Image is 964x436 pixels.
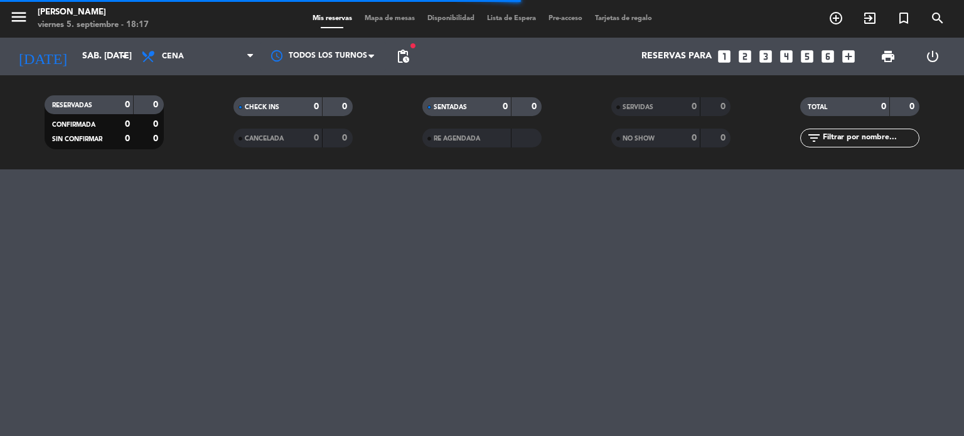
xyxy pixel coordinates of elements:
[153,120,161,129] strong: 0
[623,104,653,110] span: SERVIDAS
[38,19,149,31] div: viernes 5. septiembre - 18:17
[245,136,284,142] span: CANCELADA
[9,8,28,26] i: menu
[822,131,919,145] input: Filtrar por nombre...
[125,134,130,143] strong: 0
[840,48,857,65] i: add_box
[692,102,697,111] strong: 0
[125,100,130,109] strong: 0
[881,49,896,64] span: print
[52,122,95,128] span: CONFIRMADA
[758,48,774,65] i: looks_3
[532,102,539,111] strong: 0
[641,51,712,61] span: Reservas para
[314,134,319,142] strong: 0
[910,38,955,75] div: LOG OUT
[589,15,658,22] span: Tarjetas de regalo
[395,49,410,64] span: pending_actions
[162,52,184,61] span: Cena
[434,136,480,142] span: RE AGENDADA
[896,11,911,26] i: turned_in_not
[38,6,149,19] div: [PERSON_NAME]
[314,102,319,111] strong: 0
[503,102,508,111] strong: 0
[434,104,467,110] span: SENTADAS
[808,104,827,110] span: TOTAL
[342,102,350,111] strong: 0
[9,8,28,31] button: menu
[881,102,886,111] strong: 0
[481,15,542,22] span: Lista de Espera
[720,134,728,142] strong: 0
[720,102,728,111] strong: 0
[117,49,132,64] i: arrow_drop_down
[306,15,358,22] span: Mis reservas
[125,120,130,129] strong: 0
[930,11,945,26] i: search
[623,136,655,142] span: NO SHOW
[692,134,697,142] strong: 0
[52,136,102,142] span: SIN CONFIRMAR
[828,11,843,26] i: add_circle_outline
[778,48,795,65] i: looks_4
[153,100,161,109] strong: 0
[862,11,877,26] i: exit_to_app
[909,102,917,111] strong: 0
[421,15,481,22] span: Disponibilidad
[542,15,589,22] span: Pre-acceso
[342,134,350,142] strong: 0
[799,48,815,65] i: looks_5
[52,102,92,109] span: RESERVADAS
[737,48,753,65] i: looks_two
[409,42,417,50] span: fiber_manual_record
[245,104,279,110] span: CHECK INS
[925,49,940,64] i: power_settings_new
[820,48,836,65] i: looks_6
[9,43,76,70] i: [DATE]
[358,15,421,22] span: Mapa de mesas
[806,130,822,146] i: filter_list
[716,48,732,65] i: looks_one
[153,134,161,143] strong: 0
